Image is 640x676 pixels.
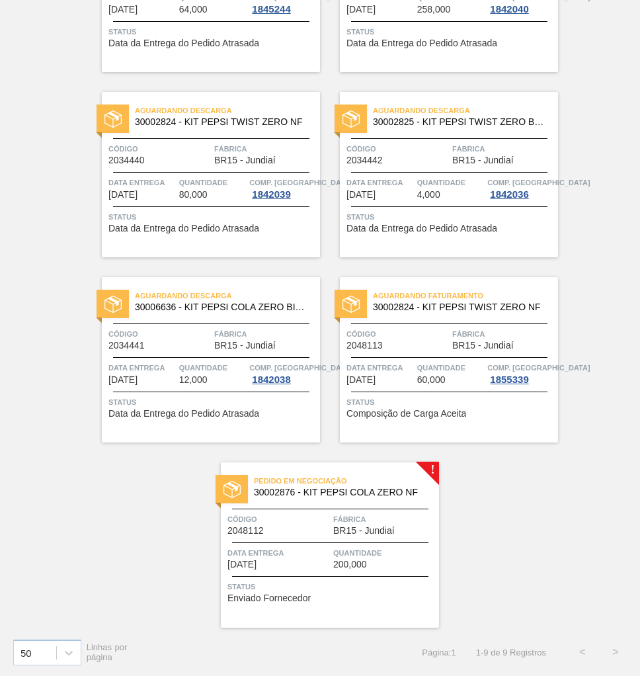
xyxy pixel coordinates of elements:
[320,277,558,443] a: statusAguardando Faturamento30002824 - KIT PEPSI TWIST ZERO NFCódigo2048113FábricaBR15 - JundiaíD...
[20,647,32,658] div: 50
[179,361,247,374] span: Quantidade
[452,142,555,155] span: Fábrica
[346,224,497,233] span: Data da Entrega do Pedido Atrasada
[487,374,531,385] div: 1855339
[373,117,547,127] span: 30002825 - KIT PEPSI TWIST ZERO BAG IN BOX NF
[342,110,360,128] img: status
[346,190,376,200] span: 03/10/2025
[108,142,211,155] span: Código
[227,526,264,536] span: 2048112
[346,409,466,419] span: Composição de Carga Aceita
[223,481,241,498] img: status
[346,25,555,38] span: Status
[417,176,485,189] span: Quantidade
[179,190,208,200] span: 80,000
[346,327,449,341] span: Código
[566,636,599,669] button: <
[487,361,555,385] a: Comp. [GEOGRAPHIC_DATA]1855339
[346,176,414,189] span: Data Entrega
[333,546,436,560] span: Quantidade
[201,462,439,628] a: !statusPedido em Negociação30002876 - KIT PEPSI COLA ZERO NFCódigo2048112FábricaBR15 - JundiaíDat...
[104,110,122,128] img: status
[214,142,317,155] span: Fábrica
[179,375,208,385] span: 12,000
[104,296,122,313] img: status
[373,289,558,302] span: Aguardando Faturamento
[346,5,376,15] span: 03/10/2025
[342,296,360,313] img: status
[333,560,367,570] span: 200,000
[108,176,176,189] span: Data Entrega
[249,361,317,385] a: Comp. [GEOGRAPHIC_DATA]1842038
[179,5,208,15] span: 64,000
[417,5,451,15] span: 258,000
[346,155,383,165] span: 2034442
[108,210,317,224] span: Status
[108,341,145,351] span: 2034441
[108,375,138,385] span: 03/10/2025
[179,176,247,189] span: Quantidade
[108,224,259,233] span: Data da Entrega do Pedido Atrasada
[214,155,276,165] span: BR15 - Jundiaí
[333,513,436,526] span: Fábrica
[333,526,395,536] span: BR15 - Jundiaí
[452,327,555,341] span: Fábrica
[108,327,211,341] span: Código
[417,375,446,385] span: 60,000
[82,92,320,257] a: statusAguardando Descarga30002824 - KIT PEPSI TWIST ZERO NFCódigo2034440FábricaBR15 - JundiaíData...
[452,341,514,351] span: BR15 - Jundiaí
[214,327,317,341] span: Fábrica
[108,409,259,419] span: Data da Entrega do Pedido Atrasada
[254,487,428,497] span: 30002876 - KIT PEPSI COLA ZERO NF
[346,341,383,351] span: 2048113
[227,580,436,593] span: Status
[135,289,320,302] span: Aguardando Descarga
[487,4,531,15] div: 1842040
[87,642,128,662] span: Linhas por página
[346,210,555,224] span: Status
[599,636,632,669] button: >
[227,546,330,560] span: Data Entrega
[108,361,176,374] span: Data Entrega
[487,361,590,374] span: Comp. Carga
[135,302,309,312] span: 30006636 - KIT PEPSI COLA ZERO BIB NF
[108,396,317,409] span: Status
[487,189,531,200] div: 1842036
[346,142,449,155] span: Código
[249,176,317,200] a: Comp. [GEOGRAPHIC_DATA]1842039
[320,92,558,257] a: statusAguardando Descarga30002825 - KIT PEPSI TWIST ZERO BAG IN BOX NFCódigo2034442FábricaBR15 - ...
[249,4,293,15] div: 1845244
[346,361,414,374] span: Data Entrega
[227,593,311,603] span: Enviado Fornecedor
[227,560,257,570] span: 09/10/2025
[417,190,440,200] span: 4,000
[108,38,259,48] span: Data da Entrega do Pedido Atrasada
[452,155,514,165] span: BR15 - Jundiaí
[82,277,320,443] a: statusAguardando Descarga30006636 - KIT PEPSI COLA ZERO BIB NFCódigo2034441FábricaBR15 - JundiaíD...
[417,361,485,374] span: Quantidade
[249,189,293,200] div: 1842039
[108,190,138,200] span: 03/10/2025
[249,176,352,189] span: Comp. Carga
[487,176,590,189] span: Comp. Carga
[346,38,497,48] span: Data da Entrega do Pedido Atrasada
[373,104,558,117] span: Aguardando Descarga
[249,374,293,385] div: 1842038
[476,648,546,657] span: 1 - 9 de 9 Registros
[135,117,309,127] span: 30002824 - KIT PEPSI TWIST ZERO NF
[227,513,330,526] span: Código
[254,474,439,487] span: Pedido em Negociação
[487,176,555,200] a: Comp. [GEOGRAPHIC_DATA]1842036
[214,341,276,351] span: BR15 - Jundiaí
[346,375,376,385] span: 09/10/2025
[373,302,547,312] span: 30002824 - KIT PEPSI TWIST ZERO NF
[135,104,320,117] span: Aguardando Descarga
[108,155,145,165] span: 2034440
[108,5,138,15] span: 28/09/2025
[108,25,317,38] span: Status
[346,396,555,409] span: Status
[422,648,456,657] span: Página : 1
[249,361,352,374] span: Comp. Carga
